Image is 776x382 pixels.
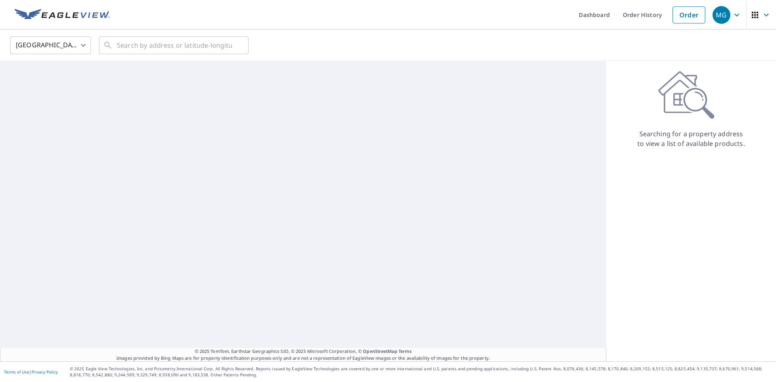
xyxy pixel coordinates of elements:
a: Terms [399,348,412,354]
div: MG [713,6,730,24]
a: Privacy Policy [32,369,58,375]
p: Searching for a property address to view a list of available products. [637,129,745,148]
img: EV Logo [15,9,110,21]
a: Order [673,6,705,23]
input: Search by address or latitude-longitude [117,34,232,57]
a: Terms of Use [4,369,29,375]
p: | [4,369,58,374]
p: © 2025 Eagle View Technologies, Inc. and Pictometry International Corp. All Rights Reserved. Repo... [70,366,772,378]
span: © 2025 TomTom, Earthstar Geographics SIO, © 2025 Microsoft Corporation, © [195,348,412,355]
div: [GEOGRAPHIC_DATA] [10,34,91,57]
a: OpenStreetMap [363,348,397,354]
